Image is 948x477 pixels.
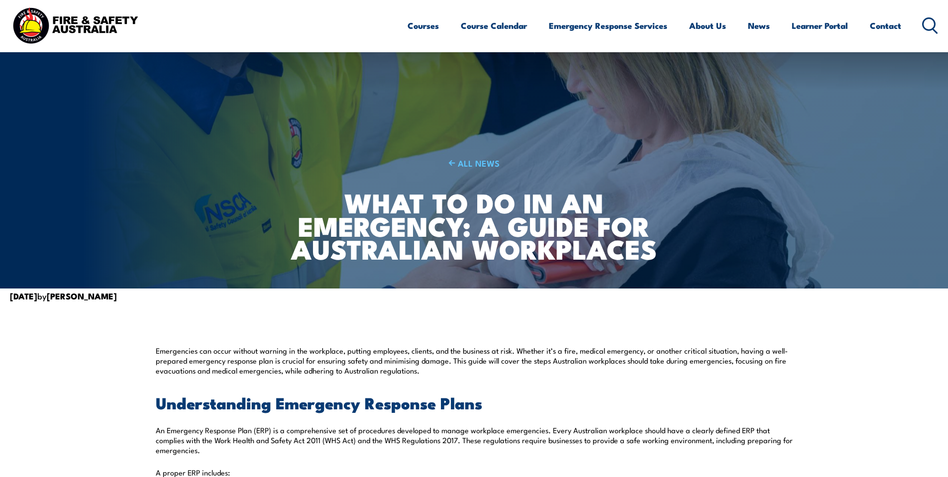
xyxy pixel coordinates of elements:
a: Emergency Response Services [549,12,667,39]
a: Learner Portal [792,12,848,39]
p: Emergencies can occur without warning in the workplace, putting employees, clients, and the busin... [156,346,793,376]
h2: Understanding Emergency Response Plans [156,395,793,409]
a: About Us [689,12,726,39]
a: Contact [870,12,901,39]
h1: What to Do in an Emergency: A Guide for Australian Workplaces [278,191,670,260]
span: by [10,289,117,302]
a: Courses [408,12,439,39]
a: ALL NEWS [278,157,670,169]
strong: [PERSON_NAME] [47,289,117,302]
strong: [DATE] [10,289,37,302]
a: Course Calendar [461,12,527,39]
a: News [748,12,770,39]
p: An Emergency Response Plan (ERP) is a comprehensive set of procedures developed to manage workpla... [156,425,793,455]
